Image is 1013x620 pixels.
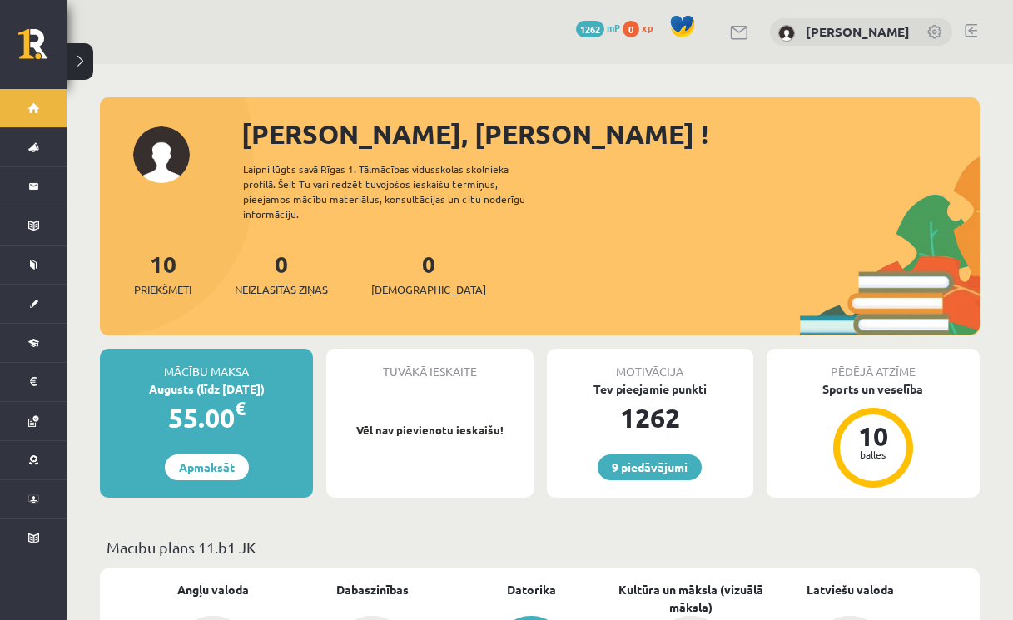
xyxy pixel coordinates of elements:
[336,581,409,598] a: Dabaszinības
[767,380,980,490] a: Sports un veselība 10 balles
[100,398,313,438] div: 55.00
[623,21,639,37] span: 0
[807,581,894,598] a: Latviešu valoda
[507,581,556,598] a: Datorika
[235,281,328,298] span: Neizlasītās ziņas
[100,349,313,380] div: Mācību maksa
[107,536,973,558] p: Mācību plāns 11.b1 JK
[848,449,898,459] div: balles
[235,396,246,420] span: €
[848,423,898,449] div: 10
[134,281,191,298] span: Priekšmeti
[165,454,249,480] a: Apmaksāt
[607,21,620,34] span: mP
[134,249,191,298] a: 10Priekšmeti
[241,114,980,154] div: [PERSON_NAME], [PERSON_NAME] !
[335,422,524,439] p: Vēl nav pievienotu ieskaišu!
[547,398,753,438] div: 1262
[767,349,980,380] div: Pēdējā atzīme
[611,581,770,616] a: Kultūra un māksla (vizuālā māksla)
[598,454,702,480] a: 9 piedāvājumi
[18,29,67,71] a: Rīgas 1. Tālmācības vidusskola
[547,380,753,398] div: Tev pieejamie punkti
[177,581,249,598] a: Angļu valoda
[642,21,653,34] span: xp
[806,23,910,40] a: [PERSON_NAME]
[371,249,486,298] a: 0[DEMOGRAPHIC_DATA]
[235,249,328,298] a: 0Neizlasītās ziņas
[767,380,980,398] div: Sports un veselība
[243,161,554,221] div: Laipni lūgts savā Rīgas 1. Tālmācības vidusskolas skolnieka profilā. Šeit Tu vari redzēt tuvojošo...
[576,21,604,37] span: 1262
[623,21,661,34] a: 0 xp
[326,349,533,380] div: Tuvākā ieskaite
[547,349,753,380] div: Motivācija
[100,380,313,398] div: Augusts (līdz [DATE])
[778,25,795,42] img: Vladimirs Gušcins
[371,281,486,298] span: [DEMOGRAPHIC_DATA]
[576,21,620,34] a: 1262 mP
